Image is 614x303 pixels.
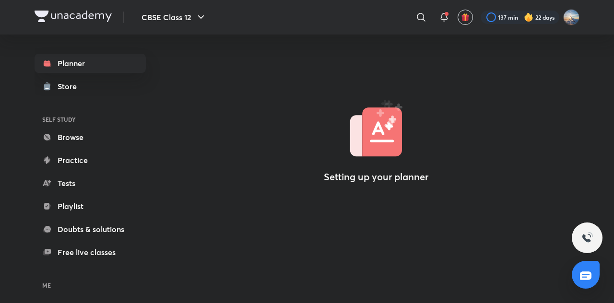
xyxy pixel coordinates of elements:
a: Store [35,77,146,96]
h6: ME [35,277,146,293]
h4: Setting up your planner [324,171,428,183]
img: streak [524,12,533,22]
a: Planner [35,54,146,73]
button: CBSE Class 12 [136,8,213,27]
a: Tests [35,174,146,193]
img: Company Logo [35,11,112,22]
img: Arihant kumar [563,9,579,25]
a: Company Logo [35,11,112,24]
a: Browse [35,128,146,147]
h6: SELF STUDY [35,111,146,128]
a: Doubts & solutions [35,220,146,239]
button: avatar [458,10,473,25]
img: ttu [581,232,593,244]
div: Store [58,81,83,92]
a: Free live classes [35,243,146,262]
a: Playlist [35,197,146,216]
a: Practice [35,151,146,170]
img: avatar [461,13,470,22]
